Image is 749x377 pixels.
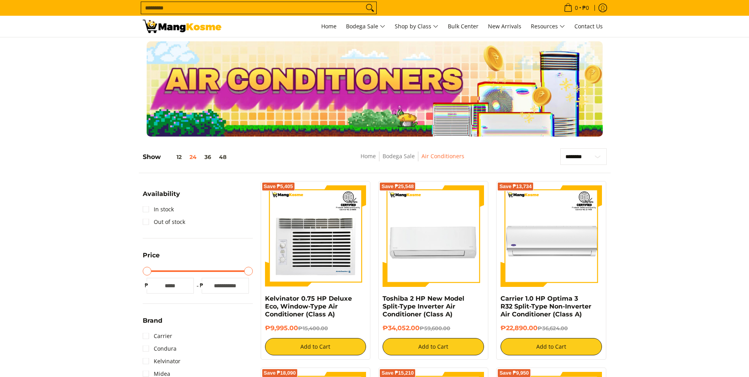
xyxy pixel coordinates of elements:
[143,281,151,289] span: ₱
[143,191,180,203] summary: Open
[143,355,180,368] a: Kelvinator
[499,371,529,375] span: Save ₱9,950
[501,324,602,332] h6: ₱22,890.00
[198,281,206,289] span: ₱
[381,184,414,189] span: Save ₱25,548
[265,338,366,355] button: Add to Cart
[561,4,591,12] span: •
[201,154,215,160] button: 36
[143,216,185,228] a: Out of stock
[421,152,464,160] a: Air Conditioners
[143,342,177,355] a: Condura
[444,16,482,37] a: Bulk Center
[420,325,450,331] del: ₱59,600.00
[265,324,366,332] h6: ₱9,995.00
[143,318,162,330] summary: Open
[143,203,174,216] a: In stock
[186,154,201,160] button: 24
[215,154,230,160] button: 48
[229,16,607,37] nav: Main Menu
[501,185,602,287] img: Carrier 1.0 HP Optima 3 R32 Split-Type Non-Inverter Air Conditioner (Class A)
[264,184,293,189] span: Save ₱5,405
[574,5,579,11] span: 0
[383,338,484,355] button: Add to Cart
[383,295,464,318] a: Toshiba 2 HP New Model Split-Type Inverter Air Conditioner (Class A)
[303,152,521,169] nav: Breadcrumbs
[395,22,438,31] span: Shop by Class
[143,153,230,161] h5: Show
[346,22,385,31] span: Bodega Sale
[574,22,603,30] span: Contact Us
[570,16,607,37] a: Contact Us
[364,2,376,14] button: Search
[383,324,484,332] h6: ₱34,052.00
[501,295,591,318] a: Carrier 1.0 HP Optima 3 R32 Split-Type Non-Inverter Air Conditioner (Class A)
[143,318,162,324] span: Brand
[537,325,568,331] del: ₱36,624.00
[527,16,569,37] a: Resources
[143,252,160,259] span: Price
[317,16,340,37] a: Home
[298,325,328,331] del: ₱15,400.00
[488,22,521,30] span: New Arrivals
[484,16,525,37] a: New Arrivals
[499,184,532,189] span: Save ₱13,734
[143,191,180,197] span: Availability
[143,20,221,33] img: Bodega Sale Aircon l Mang Kosme: Home Appliances Warehouse Sale
[383,152,415,160] a: Bodega Sale
[143,252,160,264] summary: Open
[265,185,366,287] img: Kelvinator 0.75 HP Deluxe Eco, Window-Type Air Conditioner (Class A)
[391,16,442,37] a: Shop by Class
[361,152,376,160] a: Home
[342,16,389,37] a: Bodega Sale
[448,22,478,30] span: Bulk Center
[143,330,172,342] a: Carrier
[501,338,602,355] button: Add to Cart
[581,5,590,11] span: ₱0
[264,371,296,375] span: Save ₱18,090
[161,154,186,160] button: 12
[381,371,414,375] span: Save ₱15,210
[383,185,484,287] img: Toshiba 2 HP New Model Split-Type Inverter Air Conditioner (Class A)
[321,22,337,30] span: Home
[265,295,352,318] a: Kelvinator 0.75 HP Deluxe Eco, Window-Type Air Conditioner (Class A)
[531,22,565,31] span: Resources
